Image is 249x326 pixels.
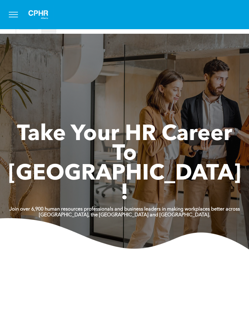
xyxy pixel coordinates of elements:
[5,7,21,22] button: menu
[23,5,53,24] img: A white background with a few lines on it
[39,213,210,218] strong: [GEOGRAPHIC_DATA], the [GEOGRAPHIC_DATA] and [GEOGRAPHIC_DATA].
[17,124,232,146] span: Take Your HR Career
[8,143,241,205] span: To [GEOGRAPHIC_DATA]!
[9,207,240,212] strong: Join over 6,900 human resources professionals and business leaders in making workplaces better ac...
